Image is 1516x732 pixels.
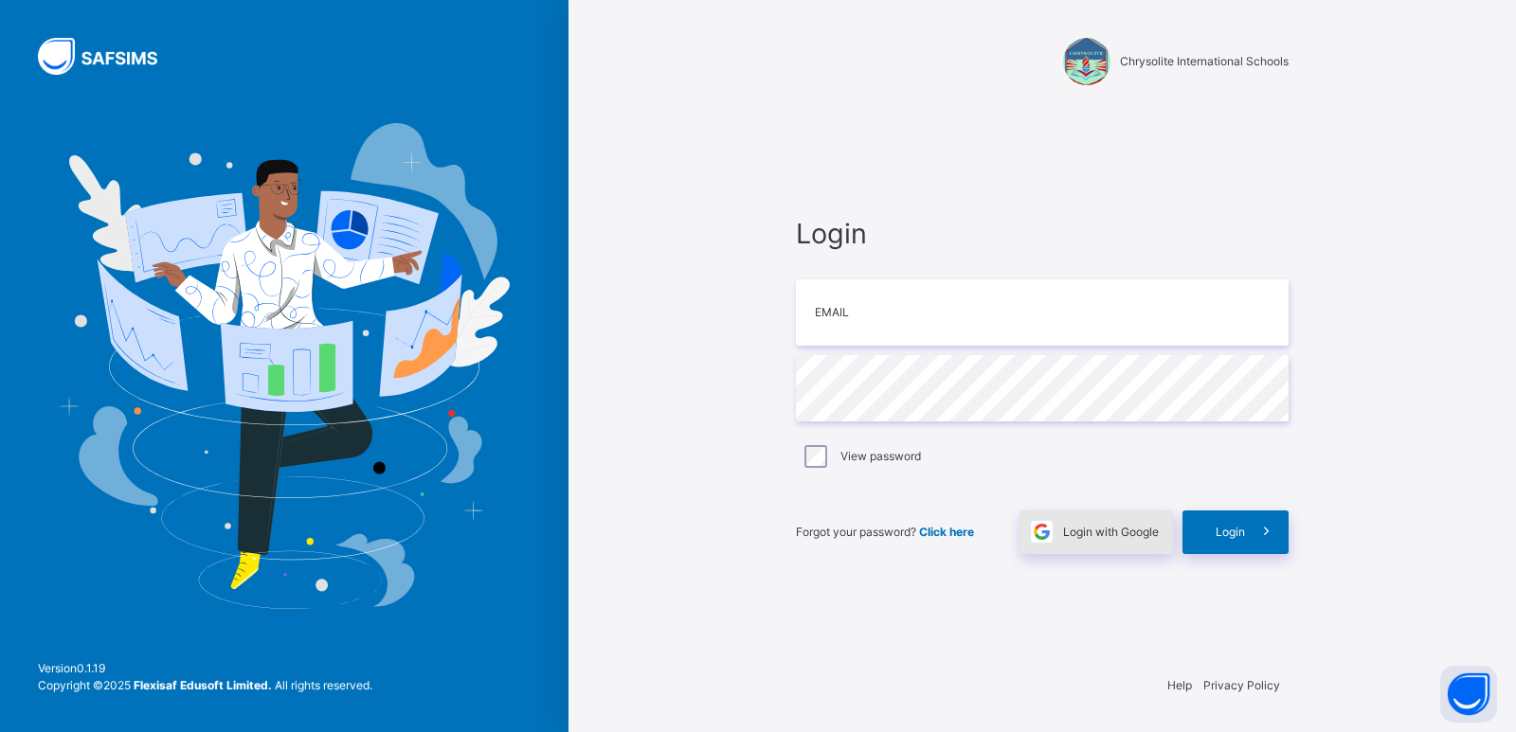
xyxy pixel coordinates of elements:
span: Login [796,213,1289,254]
a: Click here [919,525,974,539]
span: Chrysolite International Schools [1120,53,1289,70]
img: google.396cfc9801f0270233282035f929180a.svg [1031,521,1053,543]
span: Login [1216,524,1245,541]
span: Version 0.1.19 [38,660,372,677]
a: Privacy Policy [1203,678,1280,692]
img: SAFSIMS Logo [38,38,180,75]
span: Forgot your password? [796,525,974,539]
span: Copyright © 2025 All rights reserved. [38,678,372,692]
label: View password [840,448,921,465]
a: Help [1167,678,1192,692]
button: Open asap [1440,666,1497,723]
span: Login with Google [1063,524,1159,541]
strong: Flexisaf Edusoft Limited. [134,678,272,692]
img: Hero Image [59,123,510,608]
